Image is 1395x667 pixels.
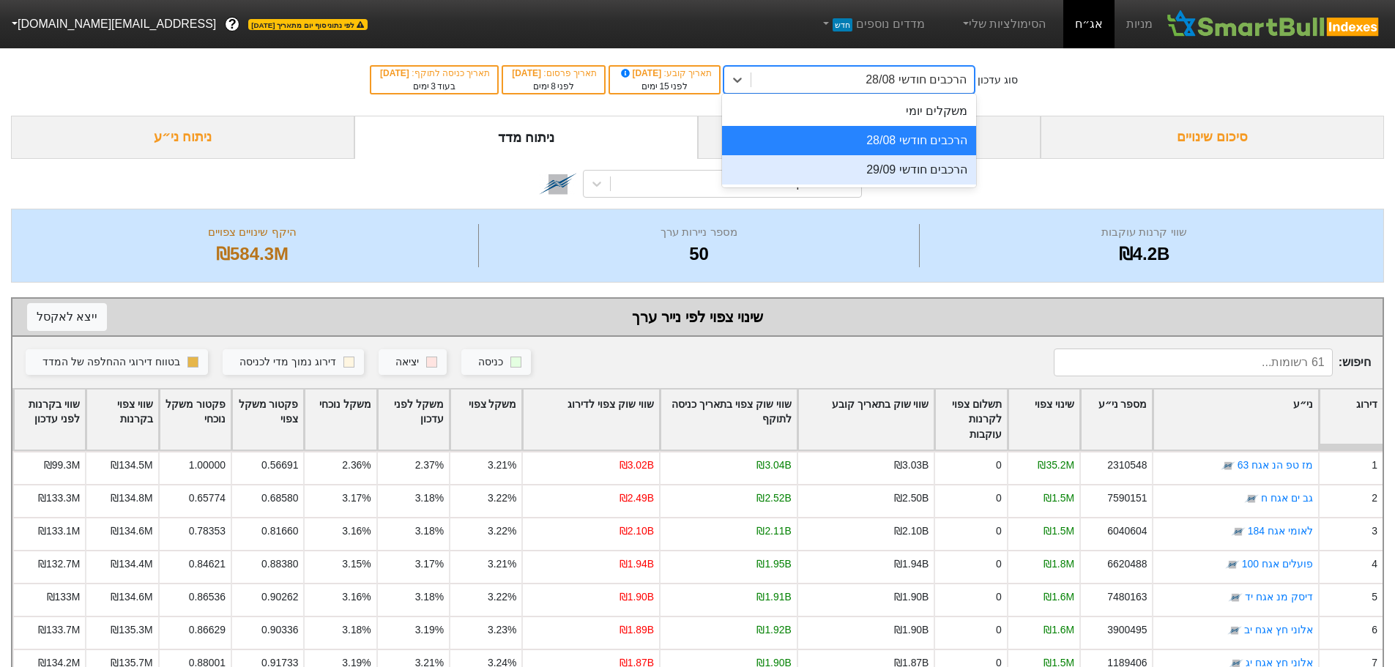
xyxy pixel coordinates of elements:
div: ₪2.10B [620,523,654,539]
div: ₪2.10B [894,523,929,539]
div: מספר ניירות ערך [483,224,915,241]
div: משקלים יומי [722,97,976,126]
div: 3.18% [342,622,371,638]
div: 1 [1372,458,1377,473]
div: יציאה [395,354,419,370]
div: 0.81660 [261,523,298,539]
div: Toggle SortBy [935,390,1006,450]
div: Toggle SortBy [378,390,449,450]
img: tase link [1244,492,1259,507]
div: ₪4.2B [923,241,1365,267]
img: tase link [539,165,577,203]
div: Toggle SortBy [661,390,797,450]
div: ₪1.94B [894,556,929,572]
a: לאומי אגח 184 [1248,525,1313,537]
div: סוג עדכון [978,72,1018,88]
a: הסימולציות שלי [954,10,1052,39]
div: 0 [996,458,1002,473]
a: מז טפ הנ אגח 63 [1238,459,1313,471]
div: ₪3.02B [620,458,654,473]
div: 3.23% [488,622,516,638]
div: ₪1.8M [1044,556,1074,572]
div: Toggle SortBy [86,390,157,450]
div: 3.22% [488,491,516,506]
input: 61 רשומות... [1054,349,1333,376]
div: ₪133M [47,589,81,605]
div: 0.86536 [189,589,226,605]
div: 3.22% [488,523,516,539]
div: 0.86629 [189,622,226,638]
div: 0.78353 [189,523,226,539]
div: שווי קרנות עוקבות [923,224,1365,241]
div: 3.16% [342,589,371,605]
div: ₪1.90B [894,622,929,638]
div: 3.18% [415,589,444,605]
div: ₪1.95B [756,556,791,572]
div: 2.37% [415,458,444,473]
div: ניתוח מדד [354,116,698,159]
div: 3.22% [488,589,516,605]
div: 50 [483,241,915,267]
div: ₪3.03B [894,458,929,473]
div: לפני ימים [617,80,712,93]
div: 0 [996,523,1002,539]
div: ₪133.7M [38,622,80,638]
a: אלוני חץ אגח יב [1244,624,1313,636]
div: 1.00000 [189,458,226,473]
div: Toggle SortBy [14,390,85,450]
div: ₪1.90B [620,589,654,605]
div: 0.68580 [261,491,298,506]
div: ₪1.6M [1044,622,1074,638]
button: ייצא לאקסל [27,303,107,331]
div: ₪134.8M [111,491,152,506]
div: 0 [996,491,1002,506]
div: 7590151 [1107,491,1147,506]
div: Toggle SortBy [450,390,521,450]
div: 6620488 [1107,556,1147,572]
div: 6 [1372,622,1377,638]
div: לפני ימים [510,80,597,93]
div: תאריך כניסה לתוקף : [379,67,490,80]
div: 0 [996,556,1002,572]
div: 0.65774 [189,491,226,506]
div: 4 [1372,556,1377,572]
div: 0 [996,589,1002,605]
div: ₪2.52B [756,491,791,506]
div: ₪134.5M [111,458,152,473]
div: תאריך קובע : [617,67,712,80]
div: ₪2.50B [894,491,929,506]
div: Toggle SortBy [305,390,376,450]
div: 0.90262 [261,589,298,605]
div: ₪1.89B [620,622,654,638]
div: הרכבים חודשי 28/08 [866,71,967,89]
div: ביקושים והיצעים צפויים [698,116,1041,159]
div: ₪35.2M [1038,458,1074,473]
div: Toggle SortBy [160,390,231,450]
div: ₪133.3M [38,491,80,506]
div: 6040604 [1107,523,1147,539]
img: tase link [1225,558,1240,573]
img: tase link [1228,591,1243,605]
div: 2.36% [342,458,371,473]
div: 2 [1372,491,1377,506]
span: חיפוש : [1054,349,1371,376]
div: 3.19% [415,622,444,638]
div: תאריך פרסום : [510,67,597,80]
div: 7480163 [1107,589,1147,605]
div: 0 [996,622,1002,638]
div: 3.21% [488,458,516,473]
div: 3900495 [1107,622,1147,638]
div: ₪1.92B [756,622,791,638]
div: ₪584.3M [30,241,475,267]
span: 8 [551,81,556,92]
div: ₪1.5M [1044,523,1074,539]
div: הרכבים חודשי 28/08 [722,126,976,155]
div: 0.56691 [261,458,298,473]
a: גב ים אגח ח [1261,492,1313,504]
img: tase link [1231,525,1246,540]
div: 3.21% [488,556,516,572]
div: כניסה [478,354,503,370]
div: 3.15% [342,556,371,572]
button: דירוג נמוך מדי לכניסה [223,349,364,376]
span: חדש [833,18,852,31]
